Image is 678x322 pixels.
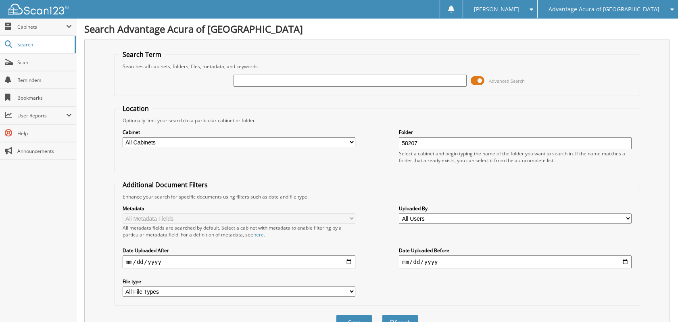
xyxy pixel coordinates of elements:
legend: Location [119,104,153,113]
div: All metadata fields are searched by default. Select a cabinet with metadata to enable filtering b... [123,224,355,238]
span: User Reports [17,112,66,119]
span: Announcements [17,148,72,155]
input: end [399,255,632,268]
span: [PERSON_NAME] [474,7,519,12]
div: Searches all cabinets, folders, files, metadata, and keywords [119,63,636,70]
div: Select a cabinet and begin typing the name of the folder you want to search in. If the name match... [399,150,632,164]
h1: Search Advantage Acura of [GEOGRAPHIC_DATA] [84,22,670,36]
div: Optionally limit your search to a particular cabinet or folder [119,117,636,124]
iframe: Chat Widget [638,283,678,322]
span: Reminders [17,77,72,84]
span: Advantage Acura of [GEOGRAPHIC_DATA] [549,7,659,12]
legend: Additional Document Filters [119,180,212,189]
span: Advanced Search [489,78,525,84]
label: Date Uploaded After [123,247,355,254]
label: Uploaded By [399,205,632,212]
label: Folder [399,129,632,136]
label: Metadata [123,205,355,212]
input: start [123,255,355,268]
legend: Search Term [119,50,165,59]
span: Scan [17,59,72,66]
label: Cabinet [123,129,355,136]
label: Date Uploaded Before [399,247,632,254]
span: Help [17,130,72,137]
span: Search [17,41,71,48]
label: File type [123,278,355,285]
div: Enhance your search for specific documents using filters such as date and file type. [119,193,636,200]
span: Bookmarks [17,94,72,101]
span: Cabinets [17,23,66,30]
a: here [253,231,264,238]
img: scan123-logo-white.svg [8,4,69,15]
